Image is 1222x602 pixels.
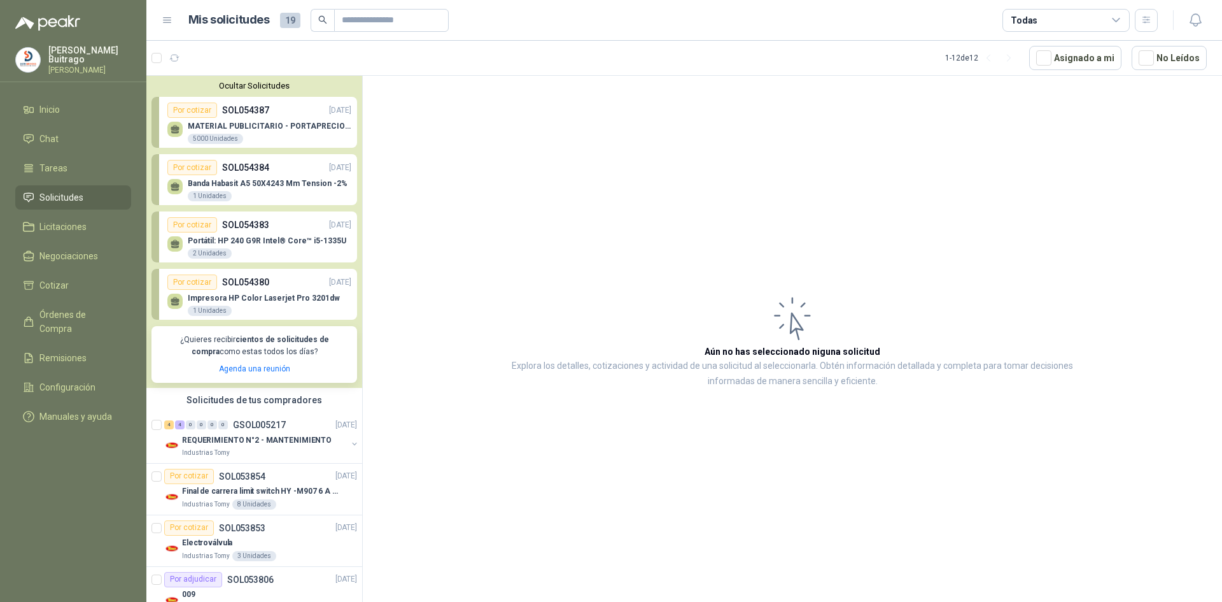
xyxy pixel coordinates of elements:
[222,275,269,289] p: SOL054380
[188,134,243,144] div: 5000 Unidades
[182,551,230,561] p: Industrias Tomy
[15,215,131,239] a: Licitaciones
[222,218,269,232] p: SOL054383
[1029,46,1121,70] button: Asignado a mi
[227,575,274,584] p: SOL053806
[16,48,40,72] img: Company Logo
[164,489,179,505] img: Company Logo
[705,345,880,359] h3: Aún no has seleccionado niguna solicitud
[233,420,286,429] p: GSOL005217
[1132,46,1207,70] button: No Leídos
[15,273,131,297] a: Cotizar
[48,46,131,64] p: [PERSON_NAME] Buitrago
[182,485,341,498] p: Final de carrera limit switch HY -M907 6 A - 250 V a.c
[146,464,362,515] a: Por cotizarSOL053854[DATE] Company LogoFinal de carrera limit switch HY -M907 6 A - 250 V a.cIndu...
[329,219,351,231] p: [DATE]
[39,103,60,117] span: Inicio
[39,380,95,394] span: Configuración
[15,303,131,341] a: Órdenes de Compra
[182,499,230,510] p: Industrias Tomy
[15,185,131,210] a: Solicitudes
[146,388,362,412] div: Solicitudes de tus compradores
[15,405,131,429] a: Manuales y ayuda
[219,472,265,481] p: SOL053854
[182,537,232,549] p: Electroválvula
[318,15,327,24] span: search
[188,11,270,29] h1: Mis solicitudes
[15,127,131,151] a: Chat
[15,244,131,268] a: Negociaciones
[39,220,87,234] span: Licitaciones
[164,469,214,484] div: Por cotizar
[164,520,214,536] div: Por cotizar
[151,154,357,205] a: Por cotizarSOL054384[DATE] Banda Habasit A5 50X4243 Mm Tension -2%1 Unidades
[218,420,228,429] div: 0
[146,515,362,567] a: Por cotizarSOL053853[DATE] Company LogoElectroválvulaIndustrias Tomy3 Unidades
[188,179,348,188] p: Banda Habasit A5 50X4243 Mm Tension -2%
[1011,13,1037,27] div: Todas
[232,551,276,561] div: 3 Unidades
[945,48,1019,68] div: 1 - 12 de 12
[329,276,351,289] p: [DATE]
[39,410,112,424] span: Manuales y ayuda
[197,420,206,429] div: 0
[232,499,276,510] div: 8 Unidades
[39,132,59,146] span: Chat
[15,15,80,31] img: Logo peakr
[15,375,131,399] a: Configuración
[15,156,131,180] a: Tareas
[15,97,131,122] a: Inicio
[182,448,230,458] p: Industrias Tomy
[164,417,360,458] a: 4 4 0 0 0 0 GSOL005217[DATE] Company LogoREQUERIMIENTO N°2 - MANTENIMIENTOIndustrias Tomy
[39,278,69,292] span: Cotizar
[280,13,300,28] span: 19
[151,97,357,148] a: Por cotizarSOL054387[DATE] MATERIAL PUBLICITARIO - PORTAPRECIOS VER ADJUNTO5000 Unidades
[219,364,290,373] a: Agenda una reunión
[39,308,119,336] span: Órdenes de Compra
[188,248,232,259] div: 2 Unidades
[48,66,131,74] p: [PERSON_NAME]
[39,190,83,204] span: Solicitudes
[186,420,195,429] div: 0
[39,351,87,365] span: Remisiones
[219,524,265,533] p: SOL053853
[167,275,217,290] div: Por cotizar
[188,294,340,303] p: Impresora HP Color Laserjet Pro 3201dw
[167,103,217,118] div: Por cotizar
[192,335,329,356] b: cientos de solicitudes de compra
[151,211,357,262] a: Por cotizarSOL054383[DATE] Portátil: HP 240 G9R Intel® Core™ i5-1335U2 Unidades
[146,76,362,388] div: Ocultar SolicitudesPor cotizarSOL054387[DATE] MATERIAL PUBLICITARIO - PORTAPRECIOS VER ADJUNTO500...
[182,589,195,601] p: 009
[335,573,357,585] p: [DATE]
[335,419,357,431] p: [DATE]
[39,249,98,263] span: Negociaciones
[167,217,217,233] div: Por cotizar
[164,572,222,587] div: Por adjudicar
[182,434,332,446] p: REQUERIMIENTO N°2 - MANTENIMIENTO
[151,81,357,90] button: Ocultar Solicitudes
[188,122,351,131] p: MATERIAL PUBLICITARIO - PORTAPRECIOS VER ADJUNTO
[329,162,351,174] p: [DATE]
[164,541,179,556] img: Company Logo
[188,306,232,316] div: 1 Unidades
[39,161,67,175] span: Tareas
[167,160,217,175] div: Por cotizar
[222,161,269,175] p: SOL054384
[188,236,346,245] p: Portátil: HP 240 G9R Intel® Core™ i5-1335U
[329,104,351,117] p: [DATE]
[159,334,349,358] p: ¿Quieres recibir como estas todos los días?
[335,470,357,482] p: [DATE]
[175,420,185,429] div: 4
[207,420,217,429] div: 0
[222,103,269,117] p: SOL054387
[151,269,357,320] a: Por cotizarSOL054380[DATE] Impresora HP Color Laserjet Pro 3201dw1 Unidades
[335,522,357,534] p: [DATE]
[164,420,174,429] div: 4
[188,191,232,201] div: 1 Unidades
[490,359,1095,389] p: Explora los detalles, cotizaciones y actividad de una solicitud al seleccionarla. Obtén informaci...
[15,346,131,370] a: Remisiones
[164,438,179,453] img: Company Logo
